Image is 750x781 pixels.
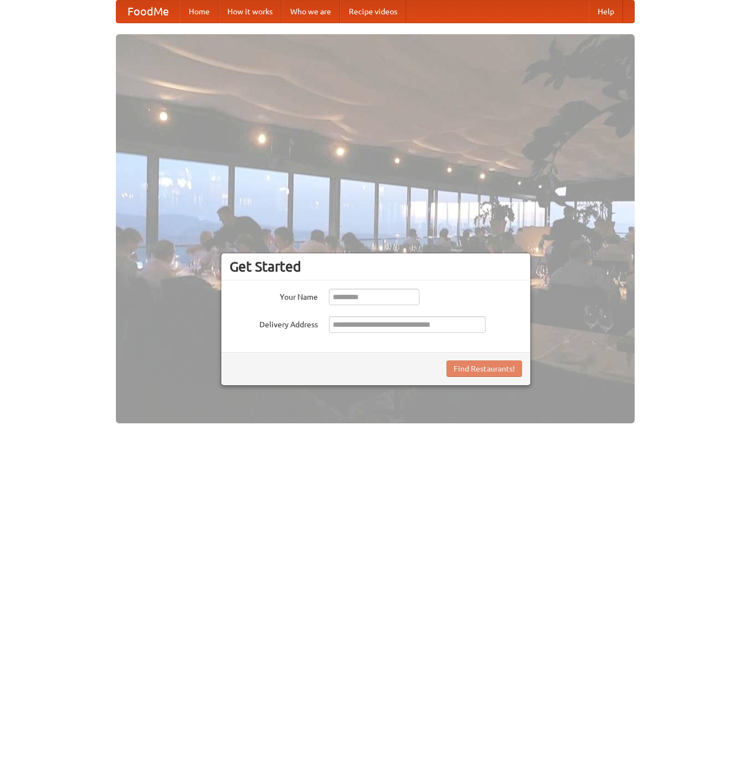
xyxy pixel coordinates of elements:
[446,360,522,377] button: Find Restaurants!
[219,1,281,23] a: How it works
[281,1,340,23] a: Who we are
[230,258,522,275] h3: Get Started
[589,1,623,23] a: Help
[340,1,406,23] a: Recipe videos
[230,316,318,330] label: Delivery Address
[230,289,318,302] label: Your Name
[180,1,219,23] a: Home
[116,1,180,23] a: FoodMe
